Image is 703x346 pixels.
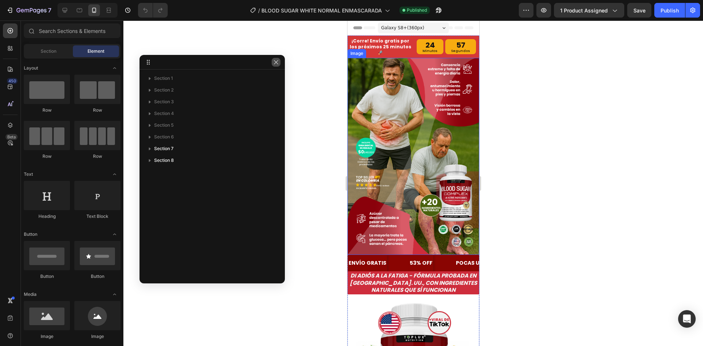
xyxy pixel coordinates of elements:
[2,251,130,273] i: Di Adiós a la Fatiga - Fórmula probada en [GEOGRAPHIC_DATA]. UU., con ingredientes naturales que ...
[154,122,174,129] span: Section 5
[154,157,174,164] span: Section 8
[24,107,70,114] div: Row
[154,133,174,141] span: Section 6
[554,3,624,18] button: 1 product assigned
[678,310,696,328] div: Open Intercom Messenger
[74,273,120,280] div: Button
[7,78,18,84] div: 450
[24,65,38,71] span: Layout
[560,7,608,14] span: 1 product assigned
[109,62,120,74] span: Toggle open
[154,75,173,82] span: Section 1
[138,3,168,18] div: Undo/Redo
[633,7,646,14] span: Save
[154,110,174,117] span: Section 4
[347,21,479,346] iframe: Design area
[24,291,37,298] span: Media
[24,231,37,238] span: Button
[48,6,51,15] p: 7
[74,153,120,160] div: Row
[109,289,120,300] span: Toggle open
[154,98,174,105] span: Section 3
[5,134,18,140] div: Beta
[661,7,679,14] div: Publish
[407,7,427,14] span: Published
[261,7,382,14] span: BLOOD SUGAR WHITE NORMAL ENMASCARADA
[74,333,120,340] div: Image
[41,48,56,55] span: Section
[627,3,651,18] button: Save
[24,153,70,160] div: Row
[654,3,685,18] button: Publish
[108,238,155,247] p: POCAS UNIDADES
[74,213,120,220] div: Text Block
[109,228,120,240] span: Toggle open
[24,213,70,220] div: Heading
[24,171,33,178] span: Text
[258,7,260,14] span: /
[109,168,120,180] span: Toggle open
[24,333,70,340] div: Image
[154,86,174,94] span: Section 2
[24,23,120,38] input: Search Sections & Elements
[74,107,120,114] div: Row
[88,48,104,55] span: Element
[3,3,55,18] button: 7
[24,273,70,280] div: Button
[154,145,174,152] span: Section 7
